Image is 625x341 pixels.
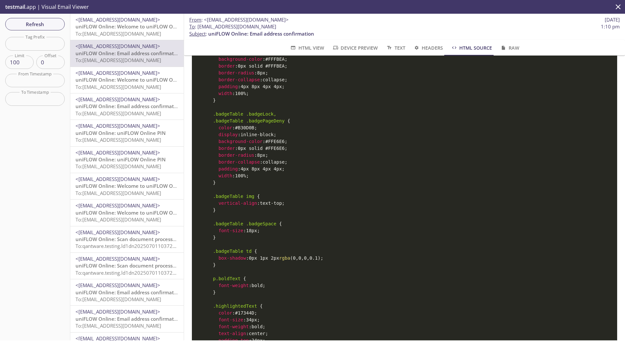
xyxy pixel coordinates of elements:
span: ; [285,77,287,82]
span: } [213,262,216,268]
div: <[EMAIL_ADDRESS][DOMAIN_NAME]>uniFLOW Online: Scan document processed successfullyTo:qantware.tes... [70,253,184,279]
span: font-size [218,317,243,322]
span: padding [218,84,238,89]
span: <[EMAIL_ADDRESS][DOMAIN_NAME]> [76,149,160,156]
span: : [235,146,238,151]
div: <[EMAIL_ADDRESS][DOMAIN_NAME]>uniFLOW Online: uniFLOW Online PINTo:[EMAIL_ADDRESS][DOMAIN_NAME] [70,147,184,173]
span: uniFLOW Online: Email address confirmation [208,30,314,37]
span: ; [254,310,257,316]
span: } [213,235,216,240]
span: <[EMAIL_ADDRESS][DOMAIN_NAME]> [76,70,160,76]
span: ; [285,57,287,62]
span: 1:10 pm [601,23,620,30]
div: <[EMAIL_ADDRESS][DOMAIN_NAME]>uniFLOW Online: Welcome to uniFLOW OnlineTo:[EMAIL_ADDRESS][DOMAIN_... [70,173,184,199]
span: : [232,173,235,178]
span: : [262,57,265,62]
span: <[EMAIL_ADDRESS][DOMAIN_NAME]> [76,308,160,315]
span: ; [285,146,287,151]
div: <[EMAIL_ADDRESS][DOMAIN_NAME]>uniFLOW Online: uniFLOW Online PINTo:[EMAIL_ADDRESS][DOMAIN_NAME] [70,120,184,146]
span: : [254,153,257,158]
span: <[EMAIL_ADDRESS][DOMAIN_NAME]> [76,176,160,182]
span: } [213,207,216,213]
span: <[EMAIL_ADDRESS][DOMAIN_NAME]> [76,229,160,235]
div: <[EMAIL_ADDRESS][DOMAIN_NAME]>uniFLOW Online: Email address confirmationTo:[EMAIL_ADDRESS][DOMAIN... [70,306,184,332]
span: .badgeTable .badgeLock, .badgeTable .badgePageDeny [196,111,285,123]
div: <[EMAIL_ADDRESS][DOMAIN_NAME]>uniFLOW Online: Email address confirmationTo:[EMAIL_ADDRESS][DOMAIN... [70,40,184,66]
span: ; [262,324,265,329]
span: ; [285,139,287,144]
span: ; [265,153,268,158]
span: <[EMAIL_ADDRESS][DOMAIN_NAME]> [76,122,160,129]
span: From [189,16,201,23]
span: To [189,23,195,30]
span: uniFLOW Online: Scan document processed successfully [76,236,208,242]
span: , [296,255,298,261]
span: ; [274,132,276,137]
span: uniFLOW Online: Email address confirmation [76,50,181,57]
span: font-weight [218,283,249,288]
span: rgba [279,255,290,261]
span: <[EMAIL_ADDRESS][DOMAIN_NAME]> [204,16,289,23]
span: .badgeTable .badgeSpace [213,221,277,226]
span: To: [EMAIL_ADDRESS][DOMAIN_NAME] [76,163,161,170]
span: ; [282,84,284,89]
span: : [232,310,235,316]
div: <[EMAIL_ADDRESS][DOMAIN_NAME]>uniFLOW Online: Email address confirmationTo:[EMAIL_ADDRESS][DOMAIN... [70,93,184,120]
div: <[EMAIL_ADDRESS][DOMAIN_NAME]>uniFLOW Online: Welcome to uniFLOW OnlineTo:[EMAIL_ADDRESS][DOMAIN_... [70,14,184,40]
span: Refresh [10,20,59,28]
span: Subject [189,30,206,37]
span: HTML Source [451,44,492,52]
div: <[EMAIL_ADDRESS][DOMAIN_NAME]>uniFLOW Online: Welcome to uniFLOW OnlineTo:[EMAIL_ADDRESS][DOMAIN_... [70,67,184,93]
span: color [218,310,232,316]
span: { [260,303,262,309]
span: , [301,255,304,261]
span: uniFLOW Online: Email address confirmation [76,103,181,109]
span: : [238,132,240,137]
span: border [218,146,235,151]
span: : [249,324,251,329]
span: To: [EMAIL_ADDRESS][DOMAIN_NAME] [76,110,161,117]
span: .highlightedText [213,303,257,309]
span: , [307,255,309,261]
span: : [260,77,262,82]
span: : [249,283,251,288]
span: ; [285,159,287,165]
span: ; [257,228,260,233]
span: ; [282,166,284,171]
span: : [260,159,262,165]
span: To: [EMAIL_ADDRESS][DOMAIN_NAME] [76,30,161,37]
span: To: [EMAIL_ADDRESS][DOMAIN_NAME] [76,322,161,329]
span: uniFLOW Online: Welcome to uniFLOW Online [76,209,185,216]
span: text-align [218,331,246,336]
span: uniFLOW Online: Welcome to uniFLOW Online [76,76,185,83]
span: uniFLOW Online: Welcome to uniFLOW Online [76,23,185,30]
span: vertical-align [218,201,257,206]
span: ; [320,255,323,261]
span: To: [EMAIL_ADDRESS][DOMAIN_NAME] [76,296,161,302]
span: ) [318,255,320,261]
span: color [218,125,232,130]
button: Refresh [5,18,65,30]
span: Text [386,44,405,52]
span: padding [218,166,238,171]
span: <[EMAIL_ADDRESS][DOMAIN_NAME]> [76,16,160,23]
span: testmail [5,3,25,10]
span: : [232,125,235,130]
span: width [218,173,232,178]
span: ; [254,125,257,130]
span: border-radius [218,153,254,158]
span: To: [EMAIL_ADDRESS][DOMAIN_NAME] [76,216,161,223]
span: ; [265,331,268,336]
span: : [257,201,260,206]
span: } [213,180,216,185]
span: { [279,221,282,226]
span: uniFLOW Online: uniFLOW Online PIN [76,130,166,136]
div: <[EMAIL_ADDRESS][DOMAIN_NAME]>uniFLOW Online: Welcome to uniFLOW OnlineTo:[EMAIL_ADDRESS][DOMAIN_... [70,200,184,226]
span: <[EMAIL_ADDRESS][DOMAIN_NAME]> [76,282,160,288]
span: ; [285,63,287,69]
span: <[EMAIL_ADDRESS][DOMAIN_NAME]> [76,96,160,103]
span: : [238,166,240,171]
span: Device Preview [332,44,378,52]
span: Headers [413,44,443,52]
span: uniFLOW Online: Welcome to uniFLOW Online [76,183,185,189]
